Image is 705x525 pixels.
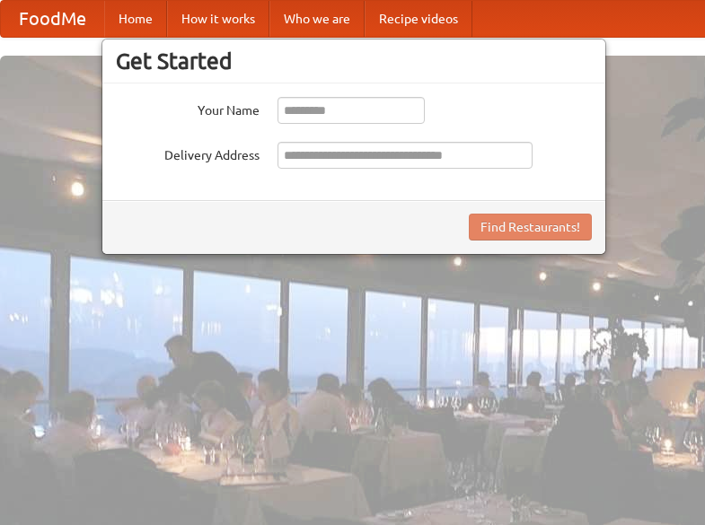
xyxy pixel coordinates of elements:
[104,1,167,37] a: Home
[116,142,260,164] label: Delivery Address
[365,1,472,37] a: Recipe videos
[1,1,104,37] a: FoodMe
[116,48,592,74] h3: Get Started
[269,1,365,37] a: Who we are
[116,97,260,119] label: Your Name
[469,214,592,241] button: Find Restaurants!
[167,1,269,37] a: How it works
